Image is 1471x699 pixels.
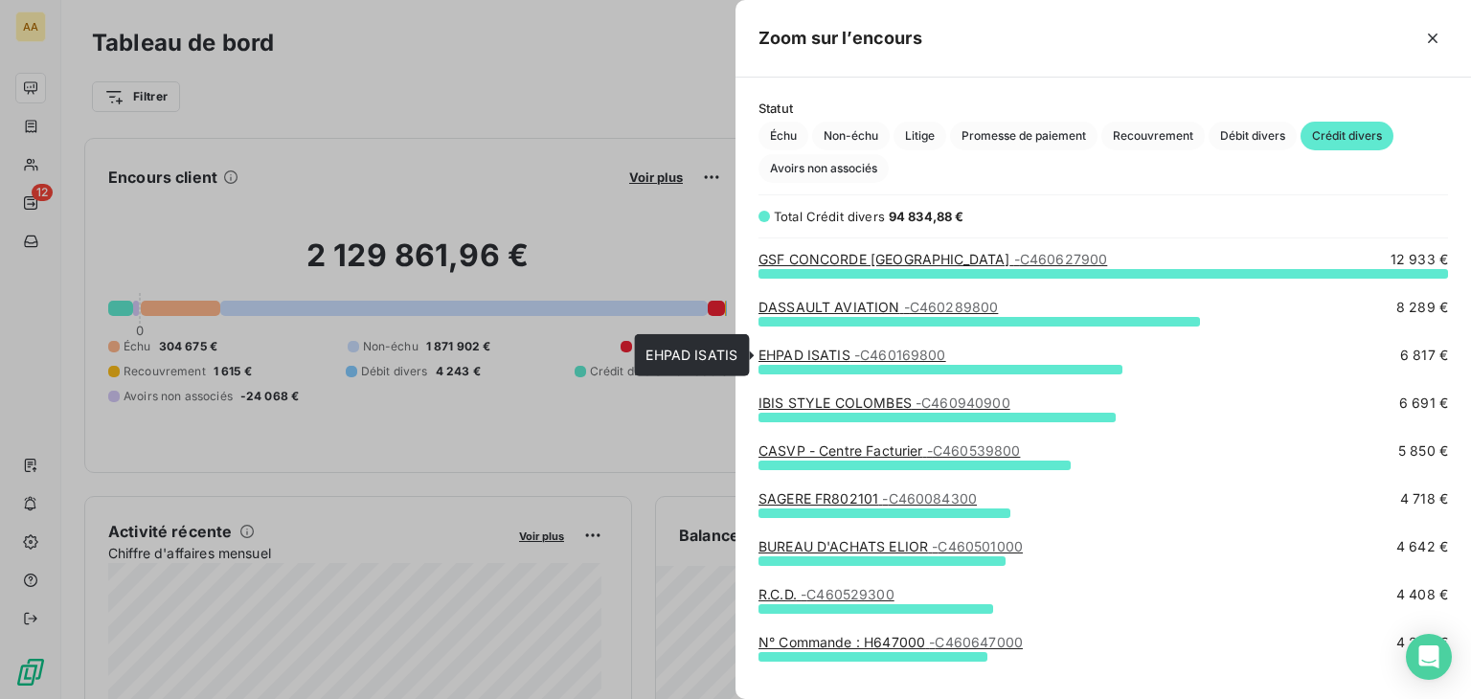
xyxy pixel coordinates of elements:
[929,634,1023,650] span: - C460647000
[758,299,998,315] a: DASSAULT AVIATION
[916,395,1010,411] span: - C460940900
[758,251,1107,267] a: GSF CONCORDE [GEOGRAPHIC_DATA]
[1399,394,1448,413] span: 6 691 €
[1396,585,1448,604] span: 4 408 €
[1396,298,1448,317] span: 8 289 €
[758,154,889,183] button: Avoirs non associés
[1396,537,1448,556] span: 4 642 €
[812,122,890,150] button: Non-échu
[758,538,1023,554] a: BUREAU D'ACHATS ELIOR
[758,442,1020,459] a: CASVP - Centre Facturier
[758,101,1448,116] span: Statut
[1406,634,1452,680] div: Open Intercom Messenger
[1014,251,1108,267] span: - C460627900
[950,122,1098,150] button: Promesse de paiement
[758,25,922,52] h5: Zoom sur l’encours
[854,347,946,363] span: - C460169800
[758,586,894,602] a: R.C.D.
[1391,250,1448,269] span: 12 933 €
[1400,489,1448,508] span: 4 718 €
[904,299,999,315] span: - C460289800
[758,395,1010,411] a: IBIS STYLE COLOMBES
[758,634,1023,650] a: N° Commande : H647000
[894,122,946,150] button: Litige
[774,209,885,224] span: Total Crédit divers
[927,442,1021,459] span: - C460539800
[932,538,1023,554] span: - C460501000
[882,490,977,507] span: - C460084300
[735,250,1471,676] div: grid
[1209,122,1297,150] button: Débit divers
[758,122,808,150] button: Échu
[889,209,964,224] span: 94 834,88 €
[1301,122,1393,150] button: Crédit divers
[801,586,894,602] span: - C460529300
[758,347,946,363] a: EHPAD ISATIS
[645,347,737,363] span: EHPAD ISATIS
[1396,633,1448,652] span: 4 292 €
[758,490,977,507] a: SAGERE FR802101
[1400,346,1448,365] span: 6 817 €
[1101,122,1205,150] button: Recouvrement
[1398,441,1448,461] span: 5 850 €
